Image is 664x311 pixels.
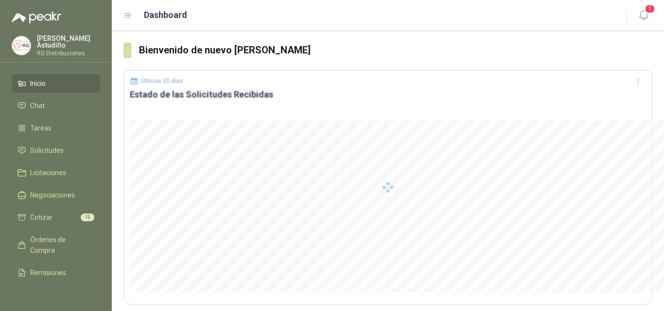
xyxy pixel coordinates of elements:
[30,145,64,156] span: Solicitudes
[139,43,652,58] h3: Bienvenido de nuevo [PERSON_NAME]
[12,164,100,182] a: Licitaciones
[12,36,31,55] img: Company Logo
[30,212,52,223] span: Cotizar
[30,267,66,278] span: Remisiones
[635,7,652,24] button: 1
[30,100,45,111] span: Chat
[12,208,100,227] a: Cotizar15
[37,35,100,49] p: [PERSON_NAME] Astudillo
[30,123,52,133] span: Tareas
[12,12,61,23] img: Logo peakr
[81,213,94,221] span: 15
[30,190,75,200] span: Negociaciones
[12,141,100,160] a: Solicitudes
[144,8,187,22] h1: Dashboard
[645,4,655,14] span: 1
[12,263,100,282] a: Remisiones
[12,74,100,93] a: Inicio
[30,78,46,89] span: Inicio
[12,119,100,137] a: Tareas
[12,97,100,115] a: Chat
[12,230,100,260] a: Órdenes de Compra
[12,286,100,304] a: Configuración
[30,167,66,178] span: Licitaciones
[37,50,100,56] p: RG Distribuciones
[12,186,100,204] a: Negociaciones
[30,234,91,256] span: Órdenes de Compra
